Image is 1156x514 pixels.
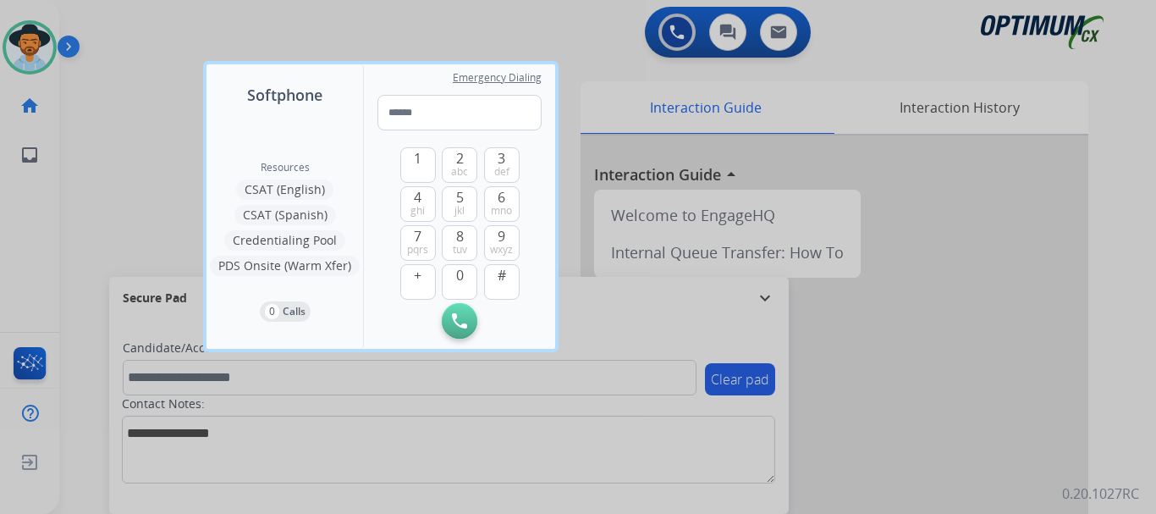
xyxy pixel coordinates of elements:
[452,313,467,329] img: call-button
[442,264,477,300] button: 0
[407,243,428,257] span: pqrs
[498,187,505,207] span: 6
[265,304,279,319] p: 0
[210,256,360,276] button: PDS Onsite (Warm Xfer)
[1062,484,1139,504] p: 0.20.1027RC
[456,265,464,285] span: 0
[491,204,512,218] span: mno
[456,187,464,207] span: 5
[484,186,520,222] button: 6mno
[498,226,505,246] span: 9
[494,165,509,179] span: def
[414,226,421,246] span: 7
[453,71,542,85] span: Emergency Dialing
[400,147,436,183] button: 1
[224,230,345,251] button: Credentialing Pool
[453,243,467,257] span: tuv
[484,147,520,183] button: 3def
[414,265,421,285] span: +
[456,148,464,169] span: 2
[400,264,436,300] button: +
[400,186,436,222] button: 4ghi
[498,265,506,285] span: #
[454,204,465,218] span: jkl
[484,264,520,300] button: #
[442,147,477,183] button: 2abc
[442,225,477,261] button: 8tuv
[410,204,425,218] span: ghi
[234,205,336,225] button: CSAT (Spanish)
[498,148,505,169] span: 3
[260,301,311,322] button: 0Calls
[414,187,421,207] span: 4
[261,161,310,174] span: Resources
[456,226,464,246] span: 8
[283,304,306,319] p: Calls
[484,225,520,261] button: 9wxyz
[451,165,468,179] span: abc
[400,225,436,261] button: 7pqrs
[236,180,333,200] button: CSAT (English)
[247,83,322,107] span: Softphone
[442,186,477,222] button: 5jkl
[414,148,421,169] span: 1
[490,243,513,257] span: wxyz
